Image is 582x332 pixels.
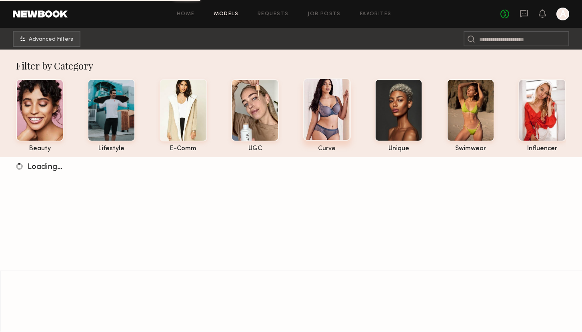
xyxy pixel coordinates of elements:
[447,145,494,152] div: swimwear
[308,12,341,17] a: Job Posts
[88,145,135,152] div: lifestyle
[231,145,279,152] div: UGC
[518,145,566,152] div: influencer
[375,145,422,152] div: unique
[13,31,80,47] button: Advanced Filters
[16,145,64,152] div: beauty
[258,12,288,17] a: Requests
[29,37,73,42] span: Advanced Filters
[556,8,569,20] a: A
[214,12,238,17] a: Models
[360,12,392,17] a: Favorites
[28,163,62,171] span: Loading…
[160,145,207,152] div: e-comm
[177,12,195,17] a: Home
[303,145,351,152] div: curve
[16,59,566,72] div: Filter by Category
